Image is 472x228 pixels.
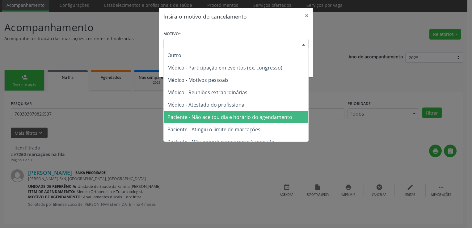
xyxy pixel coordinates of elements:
h5: Insira o motivo do cancelamento [163,12,247,20]
label: Motivo [163,29,181,39]
button: Close [301,8,313,23]
span: Médico - Reuniões extraordinárias [167,89,247,96]
span: Paciente - Atingiu o limite de marcações [167,126,260,133]
span: Paciente - Não poderá comparecer à consulta [167,138,274,145]
span: Médico - Motivos pessoais [167,77,229,83]
span: Outro [167,52,181,59]
span: Médico - Participação em eventos (ex: congresso) [167,64,282,71]
span: Paciente - Não aceitou dia e horário do agendamento [167,114,292,120]
span: Médico - Atestado do profissional [167,101,246,108]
